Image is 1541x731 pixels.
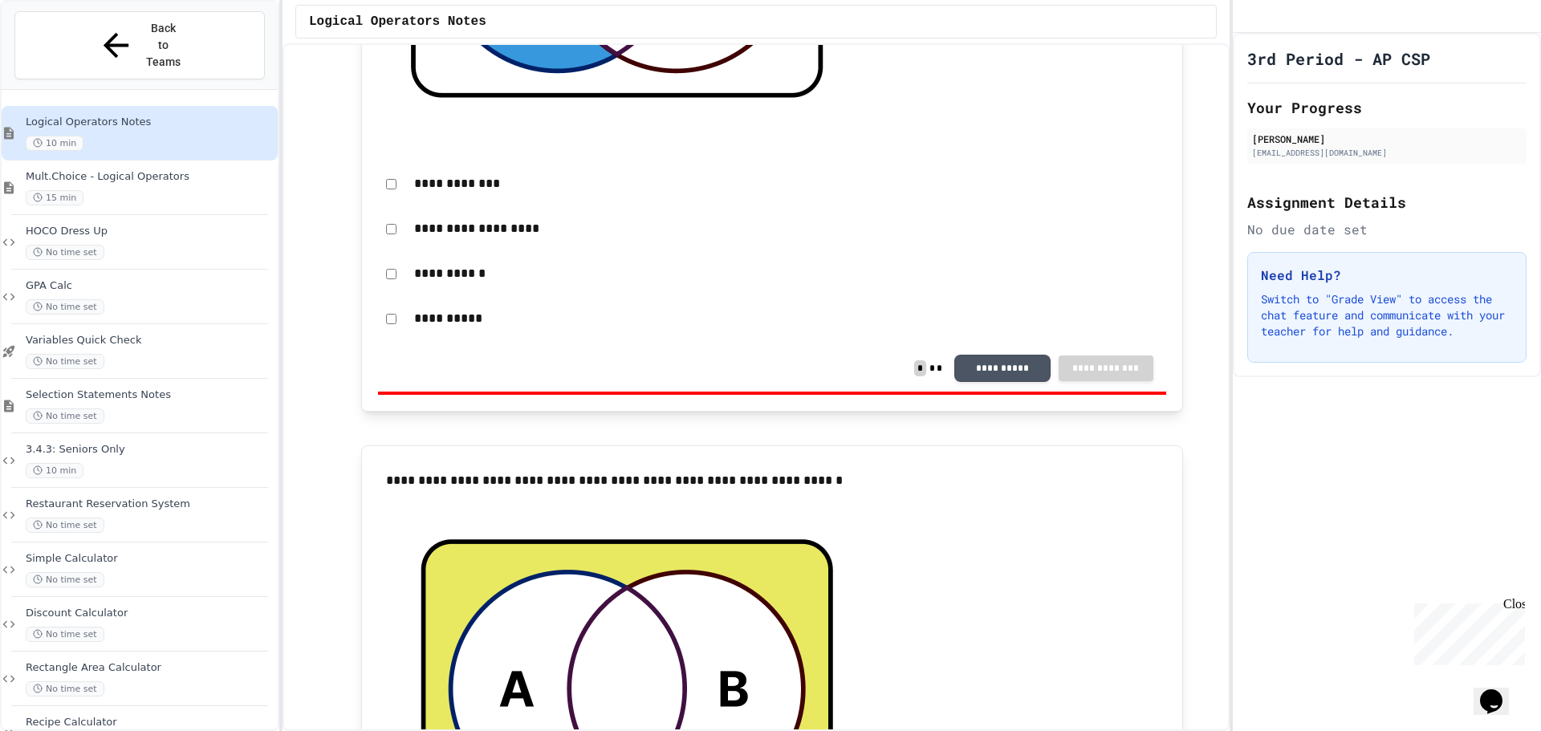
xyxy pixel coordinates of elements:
span: Simple Calculator [26,552,274,566]
span: No time set [26,518,104,533]
span: 10 min [26,136,83,151]
span: Recipe Calculator [26,716,274,729]
h2: Your Progress [1247,96,1527,119]
span: No time set [26,681,104,696]
span: Discount Calculator [26,607,274,620]
span: Logical Operators Notes [26,116,274,129]
span: 3.4.3: Seniors Only [26,443,274,457]
button: Back to Teams [14,11,265,79]
span: Restaurant Reservation System [26,497,274,511]
span: No time set [26,627,104,642]
span: Logical Operators Notes [309,12,486,31]
div: [PERSON_NAME] [1252,132,1522,146]
div: Chat with us now!Close [6,6,111,102]
div: [EMAIL_ADDRESS][DOMAIN_NAME] [1252,147,1522,159]
span: 10 min [26,463,83,478]
h1: 3rd Period - AP CSP [1247,47,1430,70]
span: Mult.Choice - Logical Operators [26,170,274,184]
span: HOCO Dress Up [26,225,274,238]
span: No time set [26,572,104,587]
span: No time set [26,408,104,424]
span: GPA Calc [26,279,274,293]
span: Back to Teams [144,20,182,71]
iframe: chat widget [1408,597,1525,665]
span: No time set [26,245,104,260]
span: No time set [26,354,104,369]
p: Switch to "Grade View" to access the chat feature and communicate with your teacher for help and ... [1261,291,1513,339]
span: Rectangle Area Calculator [26,661,274,675]
span: No time set [26,299,104,315]
span: Selection Statements Notes [26,388,274,402]
span: Variables Quick Check [26,334,274,347]
iframe: chat widget [1474,667,1525,715]
div: No due date set [1247,220,1527,239]
h2: Assignment Details [1247,191,1527,213]
h3: Need Help? [1261,266,1513,285]
span: 15 min [26,190,83,205]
